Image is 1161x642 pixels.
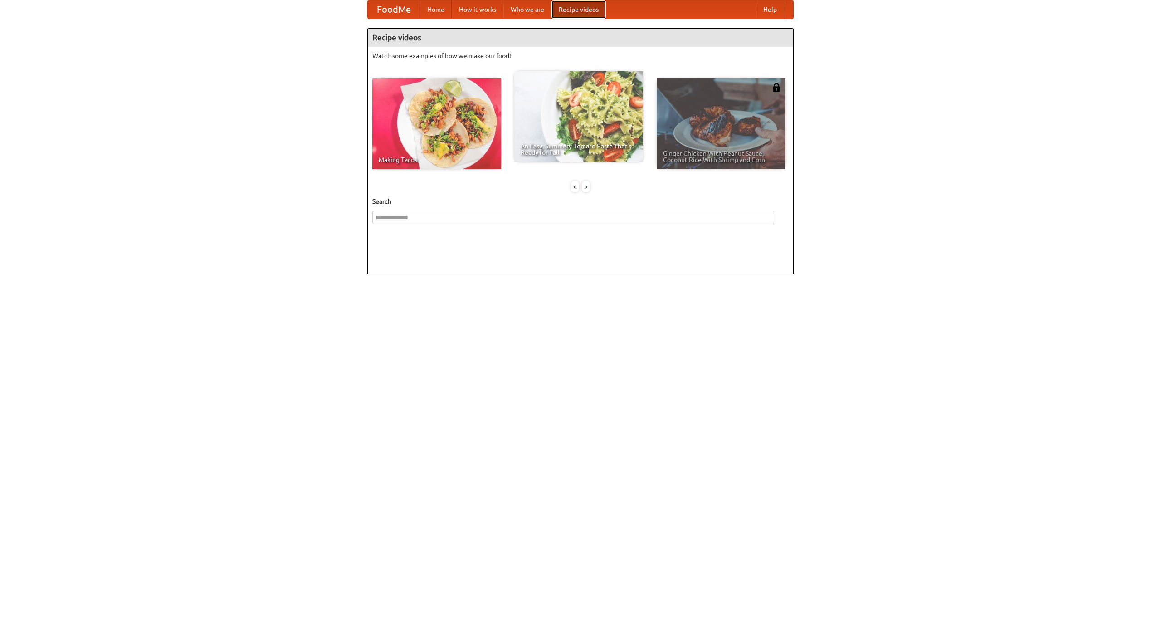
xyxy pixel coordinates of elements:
a: An Easy, Summery Tomato Pasta That's Ready for Fall [514,71,643,162]
img: 483408.png [772,83,781,92]
span: An Easy, Summery Tomato Pasta That's Ready for Fall [521,143,637,156]
a: Home [420,0,452,19]
a: Help [756,0,784,19]
h5: Search [372,197,789,206]
a: Recipe videos [551,0,606,19]
a: How it works [452,0,503,19]
div: « [571,181,579,192]
a: FoodMe [368,0,420,19]
div: » [582,181,590,192]
h4: Recipe videos [368,29,793,47]
p: Watch some examples of how we make our food! [372,51,789,60]
a: Making Tacos [372,78,501,169]
span: Making Tacos [379,157,495,163]
a: Who we are [503,0,551,19]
